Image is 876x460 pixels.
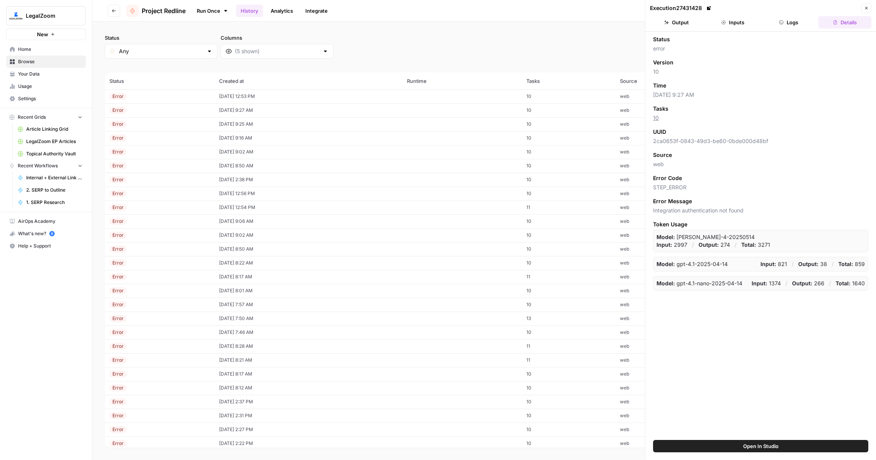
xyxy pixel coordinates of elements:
[26,174,82,181] span: Internal + External Link Addition
[109,412,127,419] div: Error
[49,231,55,236] a: 5
[522,187,616,201] td: 10
[615,145,725,159] td: web
[653,115,659,121] a: 10
[214,214,402,228] td: [DATE] 9:06 AM
[214,381,402,395] td: [DATE] 8:12 AM
[653,207,868,214] span: Integration authentication not found
[26,187,82,194] span: 2. SERP to Outline
[653,160,868,168] span: web
[14,196,86,209] a: 1. SERP Research
[522,103,616,117] td: 10
[522,423,616,436] td: 10
[615,117,725,131] td: web
[109,329,127,336] div: Error
[522,201,616,214] td: 11
[214,284,402,298] td: [DATE] 8:01 AM
[615,256,725,270] td: web
[522,256,616,270] td: 10
[214,270,402,284] td: [DATE] 8:17 AM
[653,221,868,228] span: Token Usage
[109,204,127,211] div: Error
[214,103,402,117] td: [DATE] 9:27 AM
[522,270,616,284] td: 11
[522,395,616,409] td: 10
[18,83,82,90] span: Usage
[792,260,794,268] p: /
[6,6,86,25] button: Workspace: LegalZoom
[692,241,694,249] p: /
[214,159,402,173] td: [DATE] 8:50 AM
[235,47,319,55] input: (5 shown)
[836,280,851,286] strong: Total:
[752,280,767,286] strong: Input:
[214,242,402,256] td: [DATE] 8:50 AM
[14,148,86,160] a: Topical Authority Vault
[109,273,127,280] div: Error
[109,176,127,183] div: Error
[657,241,687,249] p: 2997
[214,312,402,325] td: [DATE] 7:50 AM
[6,93,86,105] a: Settings
[214,173,402,187] td: [DATE] 2:38 PM
[26,126,82,133] span: Article Linking Grid
[522,325,616,339] td: 10
[832,260,834,268] p: /
[18,58,82,65] span: Browse
[615,409,725,423] td: web
[836,280,865,287] p: 1640
[829,280,831,287] p: /
[109,93,127,100] div: Error
[522,131,616,145] td: 10
[301,5,332,17] a: Integrate
[615,214,725,228] td: web
[26,150,82,157] span: Topical Authority Vault
[109,218,127,225] div: Error
[214,89,402,103] td: [DATE] 12:53 PM
[615,353,725,367] td: web
[650,4,713,12] div: Execution 27431428
[14,172,86,184] a: Internal + External Link Addition
[109,426,127,433] div: Error
[615,339,725,353] td: web
[214,201,402,214] td: [DATE] 12:54 PM
[109,357,127,364] div: Error
[522,72,616,89] th: Tasks
[109,343,127,350] div: Error
[109,287,127,294] div: Error
[650,16,703,29] button: Output
[26,12,72,20] span: LegalZoom
[26,199,82,206] span: 1. SERP Research
[109,315,127,322] div: Error
[109,398,127,405] div: Error
[522,214,616,228] td: 10
[522,367,616,381] td: 10
[214,325,402,339] td: [DATE] 7:46 AM
[615,312,725,325] td: web
[522,89,616,103] td: 10
[18,218,82,225] span: AirOps Academy
[653,45,868,52] span: error
[653,197,692,205] span: Error Message
[105,72,214,89] th: Status
[214,256,402,270] td: [DATE] 8:22 AM
[653,59,673,66] span: Version
[105,59,864,72] span: (60 records)
[6,227,86,240] button: What's new? 5
[818,16,871,29] button: Details
[109,371,127,377] div: Error
[792,280,812,286] strong: Output:
[653,105,668,113] span: Tasks
[741,241,756,248] strong: Total:
[119,47,203,55] input: Any
[657,234,675,240] strong: Model:
[109,135,127,142] div: Error
[522,242,616,256] td: 10
[214,339,402,353] td: [DATE] 8:28 AM
[653,82,666,89] span: Time
[615,173,725,187] td: web
[109,121,127,128] div: Error
[126,5,186,17] a: Project Redline
[657,261,675,267] strong: Model:
[6,43,86,56] a: Home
